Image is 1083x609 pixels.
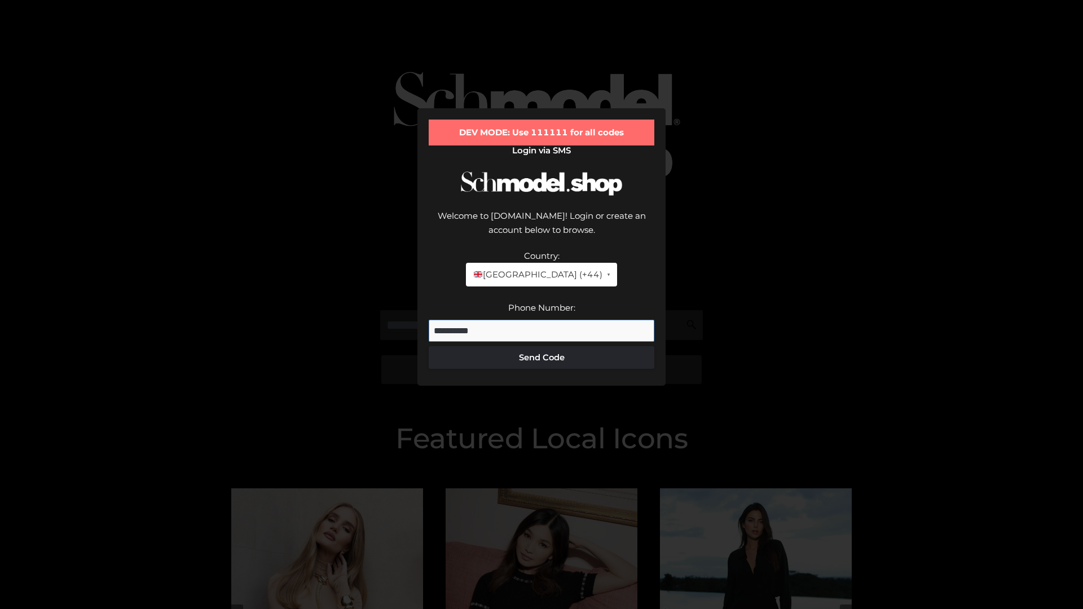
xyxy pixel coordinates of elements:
[473,267,602,282] span: [GEOGRAPHIC_DATA] (+44)
[524,250,560,261] label: Country:
[429,346,654,369] button: Send Code
[457,161,626,206] img: Schmodel Logo
[429,209,654,249] div: Welcome to [DOMAIN_NAME]! Login or create an account below to browse.
[474,270,482,279] img: 🇬🇧
[508,302,575,313] label: Phone Number:
[429,120,654,145] div: DEV MODE: Use 111111 for all codes
[429,145,654,156] h2: Login via SMS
